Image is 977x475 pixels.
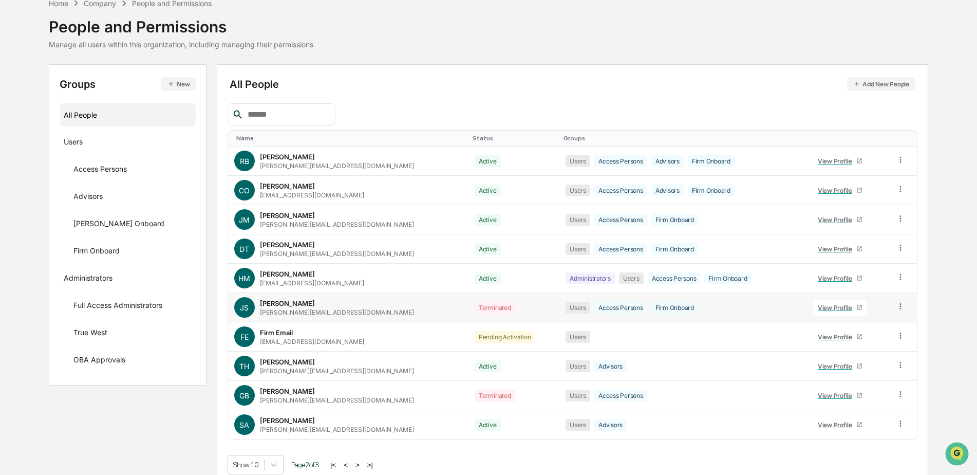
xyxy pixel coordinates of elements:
[818,157,856,165] div: View Profile
[475,390,515,401] div: Terminated
[566,302,590,314] div: Users
[651,214,698,226] div: Firm Onboard
[813,388,867,404] a: View Profile
[21,130,66,140] span: Preclearance
[260,153,315,161] div: [PERSON_NAME]
[260,426,414,433] div: [PERSON_NAME][EMAIL_ADDRESS][DOMAIN_NAME]
[64,106,192,123] div: All People
[818,362,856,370] div: View Profile
[688,155,735,167] div: Firm Onboard
[240,333,249,341] span: FE
[352,461,363,469] button: >
[566,331,590,343] div: Users
[475,155,501,167] div: Active
[944,441,972,469] iframe: Open customer support
[239,215,250,224] span: JM
[73,219,164,231] div: [PERSON_NAME] Onboard
[818,216,856,224] div: View Profile
[73,192,103,204] div: Advisors
[566,390,590,401] div: Users
[818,275,856,282] div: View Profile
[813,153,867,169] a: View Profile
[473,135,555,142] div: Toggle SortBy
[594,243,647,255] div: Access Persons
[818,245,856,253] div: View Profile
[6,145,69,163] a: 🔎Data Lookup
[21,149,65,159] span: Data Lookup
[260,328,293,337] div: Firm Email
[260,211,315,220] div: [PERSON_NAME]
[10,150,18,158] div: 🔎
[475,243,501,255] div: Active
[6,125,70,144] a: 🖐️Preclearance
[651,243,698,255] div: Firm Onboard
[260,270,315,278] div: [PERSON_NAME]
[594,214,647,226] div: Access Persons
[475,185,501,196] div: Active
[260,416,315,425] div: [PERSON_NAME]
[240,157,249,166] span: RB
[35,79,168,89] div: Start new chat
[704,272,751,284] div: Firm Onboard
[566,155,590,167] div: Users
[566,185,590,196] div: Users
[566,360,590,372] div: Users
[230,77,915,91] div: All People
[70,125,131,144] a: 🗄️Attestations
[74,131,83,139] div: 🗄️
[563,135,803,142] div: Toggle SortBy
[260,241,315,249] div: [PERSON_NAME]
[847,77,915,91] button: Add New People
[898,135,913,142] div: Toggle SortBy
[60,77,196,91] div: Groups
[475,360,501,372] div: Active
[566,272,615,284] div: Administrators
[813,212,867,228] a: View Profile
[619,272,644,284] div: Users
[291,461,320,469] span: Page 2 of 3
[260,279,364,287] div: [EMAIL_ADDRESS][DOMAIN_NAME]
[327,461,339,469] button: |<
[364,461,376,469] button: >|
[10,22,187,38] p: How can we help?
[238,274,250,283] span: HM
[85,130,127,140] span: Attestations
[260,387,315,395] div: [PERSON_NAME]
[651,302,698,314] div: Firm Onboard
[341,461,351,469] button: <
[239,245,249,253] span: DT
[260,182,315,190] div: [PERSON_NAME]
[594,302,647,314] div: Access Persons
[236,135,464,142] div: Toggle SortBy
[10,79,29,97] img: 1746055101610-c473b297-6a78-478c-a979-82029cc54cd1
[813,300,867,316] a: View Profile
[35,89,130,97] div: We're available if you need us!
[10,131,18,139] div: 🖐️
[260,358,315,366] div: [PERSON_NAME]
[64,273,112,286] div: Administrators
[72,174,124,182] a: Powered byPylon
[594,419,627,431] div: Advisors
[813,329,867,345] a: View Profile
[475,419,501,431] div: Active
[239,362,249,371] span: TH
[239,186,250,195] span: CO
[651,185,684,196] div: Advisors
[475,302,515,314] div: Terminated
[240,303,249,312] span: JS
[73,165,127,177] div: Access Persons
[594,390,647,401] div: Access Persons
[73,301,162,313] div: Full Access Administrators
[260,299,315,307] div: [PERSON_NAME]
[475,214,501,226] div: Active
[73,328,107,340] div: True West
[813,417,867,433] a: View Profile
[73,355,125,368] div: OBA Approvals
[566,419,590,431] div: Users
[818,304,856,312] div: View Profile
[260,308,414,316] div: [PERSON_NAME][EMAIL_ADDRESS][DOMAIN_NAME]
[49,9,313,36] div: People and Permissions
[260,250,414,258] div: [PERSON_NAME][EMAIL_ADDRESS][DOMAIN_NAME]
